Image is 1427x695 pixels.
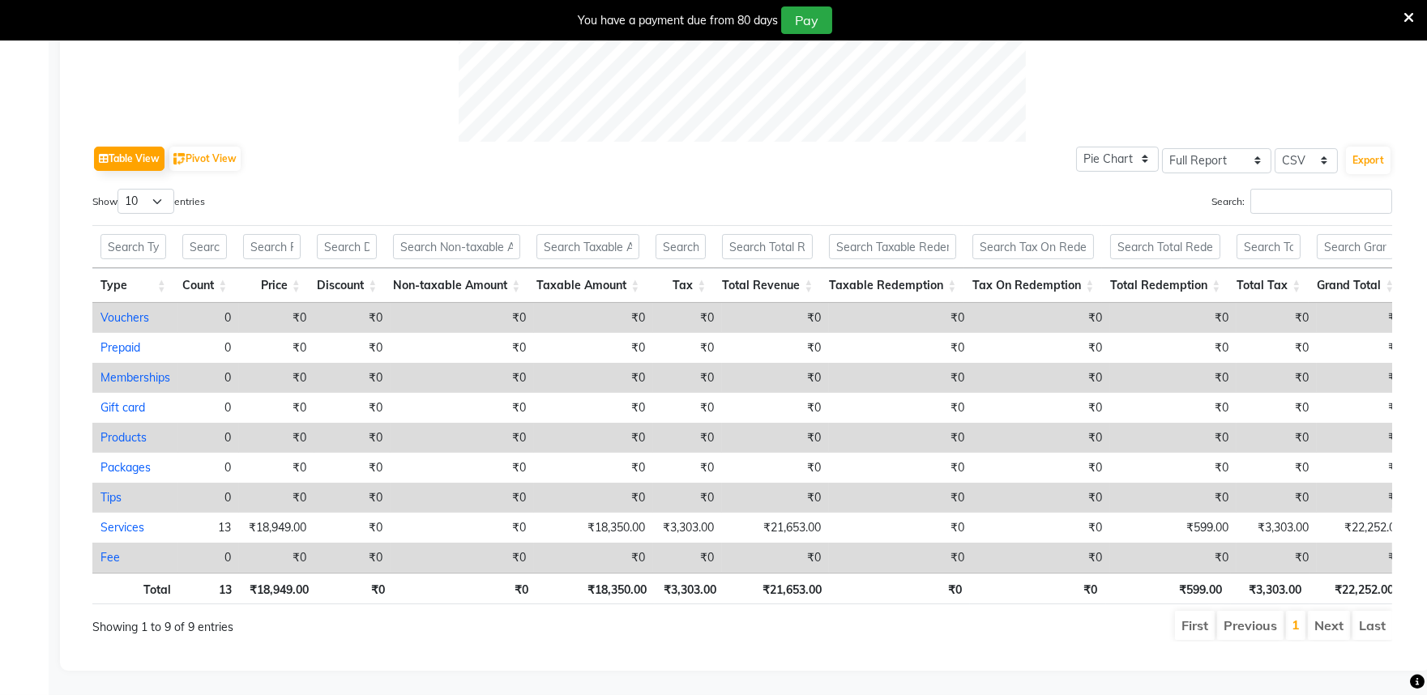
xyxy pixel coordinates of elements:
[178,303,239,333] td: 0
[239,453,314,483] td: ₹0
[178,453,239,483] td: 0
[972,543,1110,573] td: ₹0
[314,453,391,483] td: ₹0
[385,268,528,303] th: Non-taxable Amount: activate to sort column ascending
[829,303,972,333] td: ₹0
[722,303,829,333] td: ₹0
[235,268,308,303] th: Price: activate to sort column ascending
[178,333,239,363] td: 0
[1106,573,1231,604] th: ₹599.00
[314,303,391,333] td: ₹0
[100,234,166,259] input: Search Type
[178,543,239,573] td: 0
[1237,234,1301,259] input: Search Total Tax
[534,303,653,333] td: ₹0
[314,543,391,573] td: ₹0
[174,268,236,303] th: Count: activate to sort column ascending
[1102,268,1228,303] th: Total Redemption: activate to sort column ascending
[1237,543,1317,573] td: ₹0
[722,393,829,423] td: ₹0
[317,234,378,259] input: Search Discount
[239,513,314,543] td: ₹18,949.00
[391,363,534,393] td: ₹0
[653,543,722,573] td: ₹0
[391,333,534,363] td: ₹0
[1110,303,1237,333] td: ₹0
[534,393,653,423] td: ₹0
[178,363,239,393] td: 0
[972,453,1110,483] td: ₹0
[314,423,391,453] td: ₹0
[1317,234,1394,259] input: Search Grand Total
[1110,333,1237,363] td: ₹0
[240,573,316,604] th: ₹18,949.00
[178,393,239,423] td: 0
[239,483,314,513] td: ₹0
[722,483,829,513] td: ₹0
[647,268,714,303] th: Tax: activate to sort column ascending
[393,234,520,259] input: Search Non-taxable Amount
[1110,363,1237,393] td: ₹0
[391,543,534,573] td: ₹0
[178,423,239,453] td: 0
[714,268,821,303] th: Total Revenue: activate to sort column ascending
[534,333,653,363] td: ₹0
[178,483,239,513] td: 0
[239,303,314,333] td: ₹0
[1317,543,1410,573] td: ₹0
[314,393,391,423] td: ₹0
[653,333,722,363] td: ₹0
[722,513,829,543] td: ₹21,653.00
[1231,573,1310,604] th: ₹3,303.00
[92,189,205,214] label: Show entries
[534,543,653,573] td: ₹0
[1317,363,1410,393] td: ₹0
[1237,513,1317,543] td: ₹3,303.00
[972,483,1110,513] td: ₹0
[100,310,149,325] a: Vouchers
[100,490,122,505] a: Tips
[1317,453,1410,483] td: ₹0
[653,363,722,393] td: ₹0
[117,189,174,214] select: Showentries
[829,543,972,573] td: ₹0
[178,513,239,543] td: 13
[829,513,972,543] td: ₹0
[534,363,653,393] td: ₹0
[100,430,147,445] a: Products
[1237,453,1317,483] td: ₹0
[821,268,964,303] th: Taxable Redemption: activate to sort column ascending
[100,370,170,385] a: Memberships
[528,268,647,303] th: Taxable Amount: activate to sort column ascending
[653,483,722,513] td: ₹0
[1237,363,1317,393] td: ₹0
[722,333,829,363] td: ₹0
[829,483,972,513] td: ₹0
[1110,513,1237,543] td: ₹599.00
[314,363,391,393] td: ₹0
[829,333,972,363] td: ₹0
[653,453,722,483] td: ₹0
[972,234,1094,259] input: Search Tax On Redemption
[1110,453,1237,483] td: ₹0
[239,363,314,393] td: ₹0
[656,234,706,259] input: Search Tax
[964,268,1102,303] th: Tax On Redemption: activate to sort column ascending
[972,363,1110,393] td: ₹0
[100,550,120,565] a: Fee
[972,303,1110,333] td: ₹0
[781,6,832,34] button: Pay
[972,333,1110,363] td: ₹0
[309,268,386,303] th: Discount: activate to sort column ascending
[100,520,144,535] a: Services
[829,234,956,259] input: Search Taxable Redemption
[1317,483,1410,513] td: ₹0
[1317,333,1410,363] td: ₹0
[314,333,391,363] td: ₹0
[1310,573,1403,604] th: ₹22,252.00
[534,423,653,453] td: ₹0
[243,234,300,259] input: Search Price
[653,393,722,423] td: ₹0
[534,453,653,483] td: ₹0
[724,573,830,604] th: ₹21,653.00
